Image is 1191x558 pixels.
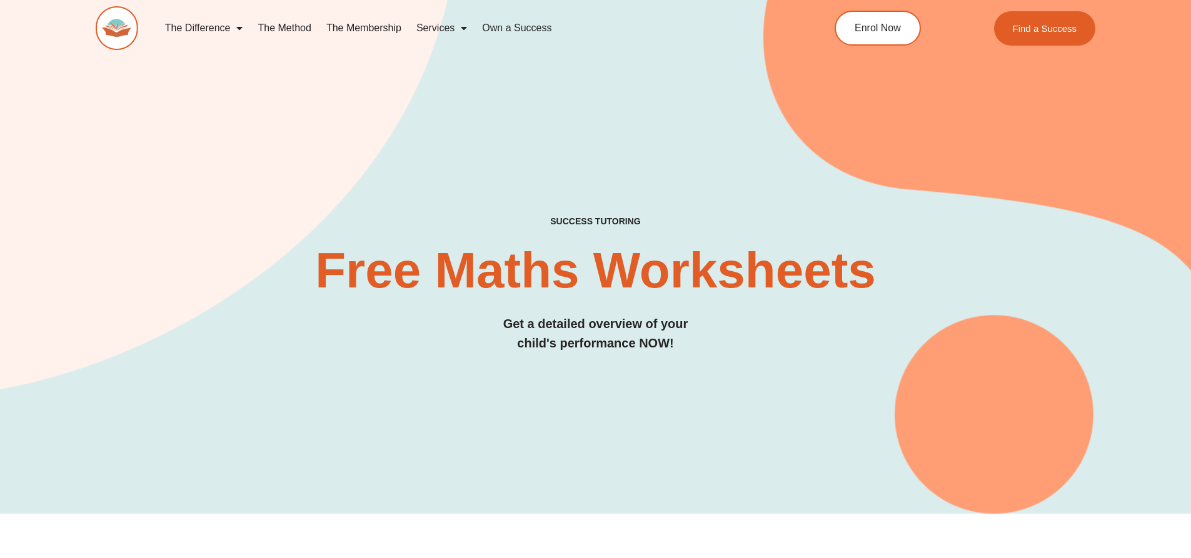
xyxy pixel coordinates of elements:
a: Own a Success [475,14,559,42]
a: The Difference [158,14,251,42]
a: Find a Success [994,11,1096,46]
h2: Free Maths Worksheets​ [96,246,1096,296]
a: The Method [250,14,318,42]
span: Find a Success [1013,24,1077,33]
h4: SUCCESS TUTORING​ [96,216,1096,227]
a: Enrol Now [835,11,921,46]
h3: Get a detailed overview of your child's performance NOW! [96,314,1096,353]
a: Services [409,14,475,42]
nav: Menu [158,14,778,42]
a: The Membership [319,14,409,42]
span: Enrol Now [855,23,901,33]
iframe: Chat Widget [1128,498,1191,558]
